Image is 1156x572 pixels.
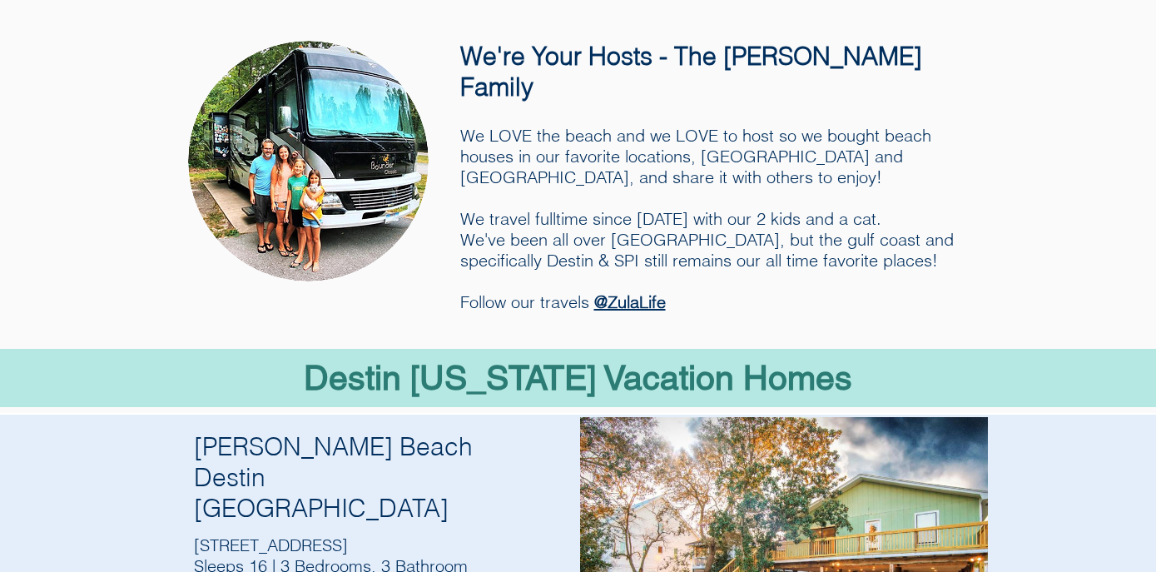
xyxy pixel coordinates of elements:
[460,41,922,102] span: We're Your Hosts - The [PERSON_NAME] Family
[194,431,494,524] h4: [PERSON_NAME] Beach Destin [GEOGRAPHIC_DATA]
[304,358,852,397] span: Destin [US_STATE] Vacation Homes
[194,535,494,555] h5: [STREET_ADDRESS]
[460,125,954,312] span: We LOVE the beach and we LOVE to host so we bought beach houses in our favorite locations, [GEOGR...
[188,41,429,281] img: Erez Weinstein, Shirly Weinstein, Zula Life
[594,291,666,312] a: @ZulaLife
